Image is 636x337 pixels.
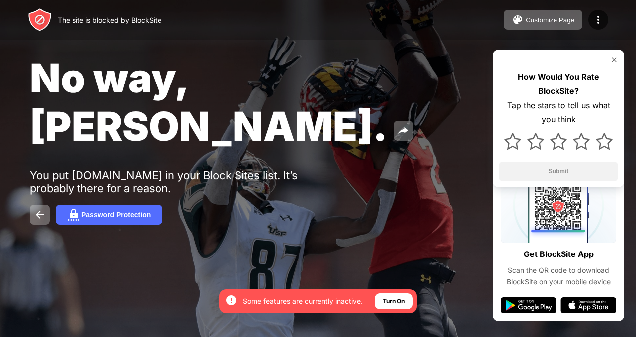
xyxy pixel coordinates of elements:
[81,211,151,219] div: Password Protection
[28,8,52,32] img: header-logo.svg
[527,133,544,150] img: star.svg
[610,56,618,64] img: rate-us-close.svg
[30,54,388,150] span: No way, [PERSON_NAME].
[68,209,79,221] img: password.svg
[30,169,337,195] div: You put [DOMAIN_NAME] in your Block Sites list. It’s probably there for a reason.
[499,98,618,127] div: Tap the stars to tell us what you think
[397,125,409,137] img: share.svg
[504,10,582,30] button: Customize Page
[499,70,618,98] div: How Would You Rate BlockSite?
[592,14,604,26] img: menu-icon.svg
[573,133,590,150] img: star.svg
[512,14,524,26] img: pallet.svg
[56,205,162,225] button: Password Protection
[501,297,556,313] img: google-play.svg
[550,133,567,150] img: star.svg
[596,133,613,150] img: star.svg
[58,16,161,24] div: The site is blocked by BlockSite
[560,297,616,313] img: app-store.svg
[504,133,521,150] img: star.svg
[499,162,618,181] button: Submit
[526,16,574,24] div: Customize Page
[225,294,237,306] img: error-circle-white.svg
[243,296,363,306] div: Some features are currently inactive.
[383,296,405,306] div: Turn On
[34,209,46,221] img: back.svg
